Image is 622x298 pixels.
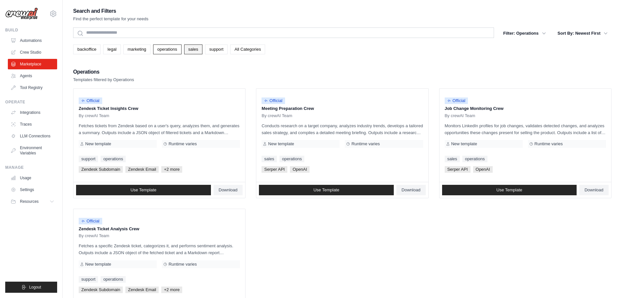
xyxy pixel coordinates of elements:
[445,105,606,112] p: Job Change Monitoring Crew
[79,105,240,112] p: Zendesk Ticket Insights Crew
[8,71,57,81] a: Agents
[8,196,57,207] button: Resources
[184,44,202,54] a: sales
[579,185,609,195] a: Download
[262,97,285,104] span: Official
[76,185,211,195] a: Use Template
[73,16,149,22] p: Find the perfect template for your needs
[442,185,577,195] a: Use Template
[103,44,120,54] a: legal
[262,105,423,112] p: Meeting Preparation Crew
[125,287,159,293] span: Zendesk Email
[79,218,102,224] span: Official
[219,187,238,193] span: Download
[259,185,394,195] a: Use Template
[5,8,38,20] img: Logo
[262,156,277,162] a: sales
[445,113,475,118] span: By crewAI Team
[168,141,197,147] span: Runtime varies
[279,156,305,162] a: operations
[79,233,109,238] span: By crewAI Team
[445,122,606,136] p: Monitors LinkedIn profiles for job changes, validates detected changes, and analyzes opportunitie...
[161,287,182,293] span: +2 more
[8,173,57,183] a: Usage
[462,156,487,162] a: operations
[131,187,156,193] span: Use Template
[8,107,57,118] a: Integrations
[85,141,111,147] span: New template
[73,44,101,54] a: backoffice
[8,47,57,58] a: Crew Studio
[8,59,57,69] a: Marketplace
[73,67,134,77] h2: Operations
[8,143,57,158] a: Environment Variables
[5,99,57,105] div: Operate
[230,44,265,54] a: All Categories
[5,165,57,170] div: Manage
[8,184,57,195] a: Settings
[123,44,151,54] a: marketing
[262,166,287,173] span: Serper API
[79,113,109,118] span: By crewAI Team
[29,285,41,290] span: Logout
[79,97,102,104] span: Official
[79,122,240,136] p: Fetches tickets from Zendesk based on a user's query, analyzes them, and generates a summary. Out...
[445,97,468,104] span: Official
[205,44,228,54] a: support
[73,7,149,16] h2: Search and Filters
[554,27,612,39] button: Sort By: Newest First
[8,119,57,130] a: Traces
[8,35,57,46] a: Automations
[451,141,477,147] span: New template
[79,166,123,173] span: Zendesk Subdomain
[79,276,98,283] a: support
[214,185,243,195] a: Download
[8,131,57,141] a: LLM Connections
[79,156,98,162] a: support
[584,187,603,193] span: Download
[262,113,292,118] span: By crewAI Team
[496,187,522,193] span: Use Template
[396,185,426,195] a: Download
[79,242,240,256] p: Fetches a specific Zendesk ticket, categorizes it, and performs sentiment analysis. Outputs inclu...
[5,27,57,33] div: Build
[125,166,159,173] span: Zendesk Email
[101,276,126,283] a: operations
[262,122,423,136] p: Conducts research on a target company, analyzes industry trends, develops a tailored sales strate...
[101,156,126,162] a: operations
[161,166,182,173] span: +2 more
[473,166,493,173] span: OpenAI
[168,262,197,267] span: Runtime varies
[499,27,550,39] button: Filter: Operations
[445,156,460,162] a: sales
[402,187,421,193] span: Download
[290,166,310,173] span: OpenAI
[20,199,39,204] span: Resources
[85,262,111,267] span: New template
[313,187,339,193] span: Use Template
[445,166,470,173] span: Serper API
[153,44,182,54] a: operations
[79,287,123,293] span: Zendesk Subdomain
[534,141,563,147] span: Runtime varies
[73,77,134,83] p: Templates filtered by Operations
[8,82,57,93] a: Tool Registry
[79,226,240,232] p: Zendesk Ticket Analysis Crew
[5,282,57,293] button: Logout
[351,141,380,147] span: Runtime varies
[268,141,294,147] span: New template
